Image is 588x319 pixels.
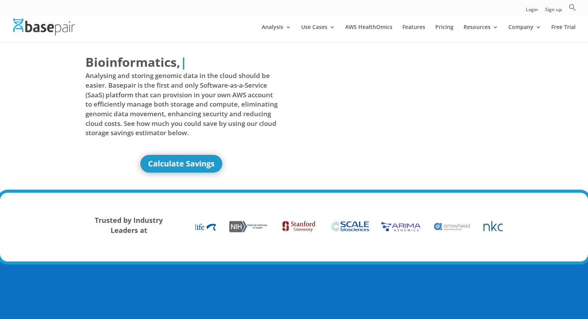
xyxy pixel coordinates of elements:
[180,54,187,70] span: |
[464,24,498,42] a: Resources
[508,24,541,42] a: Company
[551,24,576,42] a: Free Trial
[85,53,180,71] span: Bioinformatics,
[13,19,75,35] img: Basepair
[569,3,576,11] svg: Search
[140,155,222,173] a: Calculate Savings
[526,7,538,15] a: Login
[95,215,163,235] strong: Trusted by Industry Leaders at
[301,24,335,42] a: Use Cases
[345,24,392,42] a: AWS HealthOmics
[402,24,425,42] a: Features
[300,53,493,161] iframe: Basepair - NGS Analysis Simplified
[435,24,453,42] a: Pricing
[569,3,576,15] a: Search Icon Link
[262,24,291,42] a: Analysis
[85,71,278,137] span: Analysing and storing genomic data in the cloud should be easier. Basepair is the first and only ...
[545,7,562,15] a: Sign up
